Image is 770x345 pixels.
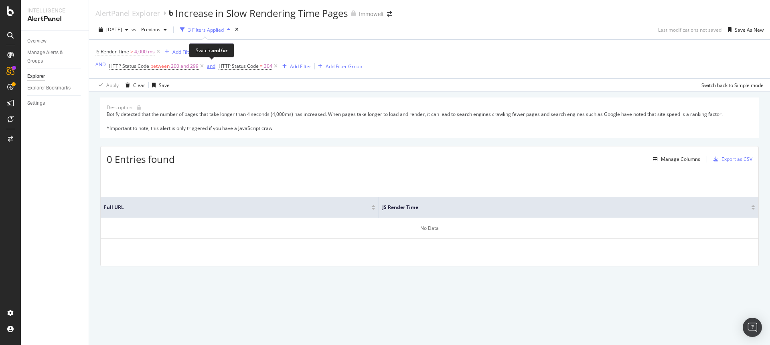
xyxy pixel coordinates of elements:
button: Save [149,79,170,91]
span: HTTP Status Code [109,63,149,69]
span: HTTP Status Code [219,63,259,69]
div: Open Intercom Messenger [743,318,762,337]
div: No Data [101,218,758,239]
a: Settings [27,99,83,108]
div: Overview [27,37,47,45]
div: Save As New [735,26,764,33]
a: Explorer [27,72,83,81]
div: Immowelt [359,10,384,18]
div: and/or [211,47,227,54]
button: Switch back to Simple mode [698,79,764,91]
button: Previous [138,23,170,36]
span: 200 and 299 [171,61,199,72]
div: Description: [107,104,134,111]
div: Add Filter Group [326,63,362,70]
span: vs [132,26,138,33]
div: Switch [196,47,227,54]
span: 0 Entries found [107,152,175,166]
div: Clear [133,82,145,89]
button: Clear [122,79,145,91]
button: AND [95,61,106,68]
button: Manage Columns [650,154,700,164]
a: Manage Alerts & Groups [27,49,83,65]
div: times [233,26,240,34]
span: JS Render Time [382,204,739,211]
span: between [150,63,170,69]
div: Settings [27,99,45,108]
button: and [207,62,215,70]
a: Explorer Bookmarks [27,84,83,92]
div: Add Filter [172,49,194,55]
a: Overview [27,37,83,45]
span: 304 [264,61,272,72]
span: Full URL [104,204,359,211]
div: Export as CSV [721,156,752,162]
div: Save [159,82,170,89]
span: > [130,48,133,55]
button: Export as CSV [710,153,752,166]
span: = [260,63,263,69]
span: 2025 Sep. 17th [106,26,122,33]
div: AlertPanel [27,14,82,24]
a: AlertPanel Explorer [95,9,160,18]
div: Last modifications not saved [658,26,721,33]
div: Increase in Slow Rendering Time Pages [175,6,348,20]
button: Add Filter [279,61,311,71]
div: Explorer [27,72,45,81]
span: JS Render Time [95,48,129,55]
button: 3 Filters Applied [177,23,233,36]
button: Save As New [725,23,764,36]
span: Previous [138,26,160,33]
button: Apply [95,79,119,91]
span: 4,000 ms [134,46,155,57]
div: 3 Filters Applied [188,26,224,33]
div: Explorer Bookmarks [27,84,71,92]
div: and [207,63,215,69]
button: Add Filter [162,47,194,57]
div: Apply [106,82,119,89]
div: Manage Columns [661,156,700,162]
div: Intelligence [27,6,82,14]
div: Manage Alerts & Groups [27,49,75,65]
div: arrow-right-arrow-left [387,11,392,17]
div: Add Filter [290,63,311,70]
button: Add Filter Group [315,61,362,71]
button: [DATE] [95,23,132,36]
div: Botify detected that the number of pages that take longer than 4 seconds (4,000ms) has increased.... [107,111,752,131]
div: Switch back to Simple mode [701,82,764,89]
